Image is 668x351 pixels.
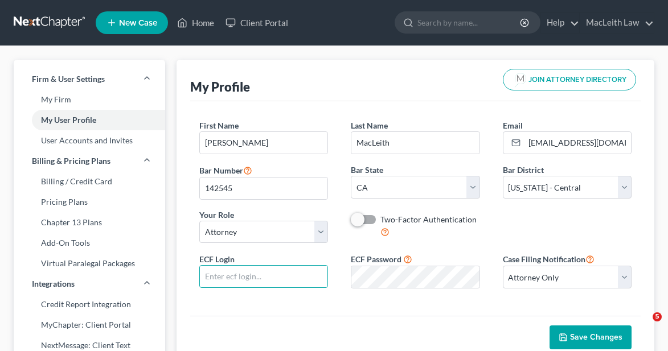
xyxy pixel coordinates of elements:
a: Firm & User Settings [14,69,165,89]
label: Bar Number [199,163,252,177]
label: Bar District [503,164,544,176]
a: Client Portal [220,13,294,33]
a: Billing & Pricing Plans [14,151,165,171]
span: Save Changes [570,332,622,342]
a: Virtual Paralegal Packages [14,253,165,274]
label: ECF Password [351,253,401,265]
input: # [200,177,327,199]
a: Integrations [14,274,165,294]
label: Case Filing Notification [503,252,595,266]
img: modern-attorney-logo-488310dd42d0e56951fffe13e3ed90e038bc441dd813d23dff0c9337a977f38e.png [513,72,528,88]
a: Pricing Plans [14,192,165,212]
input: Enter first name... [200,132,327,154]
a: MacLeith Law [580,13,654,33]
a: Billing / Credit Card [14,171,165,192]
a: Help [541,13,579,33]
span: Firm & User Settings [32,73,105,85]
div: My Profile [190,79,250,95]
span: Email [503,121,523,130]
a: My User Profile [14,110,165,130]
input: Search by name... [417,12,522,33]
a: Credit Report Integration [14,294,165,315]
iframe: Intercom live chat [629,312,657,340]
a: Add-On Tools [14,233,165,253]
span: Integrations [32,278,75,290]
span: First Name [199,121,239,130]
label: ECF Login [199,253,235,265]
a: My Firm [14,89,165,110]
input: Enter last name... [351,132,479,154]
span: New Case [119,19,157,27]
button: JOIN ATTORNEY DIRECTORY [503,69,636,90]
a: MyChapter: Client Portal [14,315,165,335]
span: Last Name [351,121,388,130]
span: Your Role [199,210,234,220]
label: Bar State [351,164,383,176]
span: Billing & Pricing Plans [32,155,110,167]
span: JOIN ATTORNEY DIRECTORY [528,76,626,84]
span: Two-Factor Authentication [380,214,477,224]
input: Enter email... [524,132,631,154]
a: Chapter 13 Plans [14,212,165,233]
button: Save Changes [550,325,632,349]
span: 5 [653,312,662,321]
a: User Accounts and Invites [14,130,165,151]
a: Home [171,13,220,33]
input: Enter ecf login... [200,266,327,287]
